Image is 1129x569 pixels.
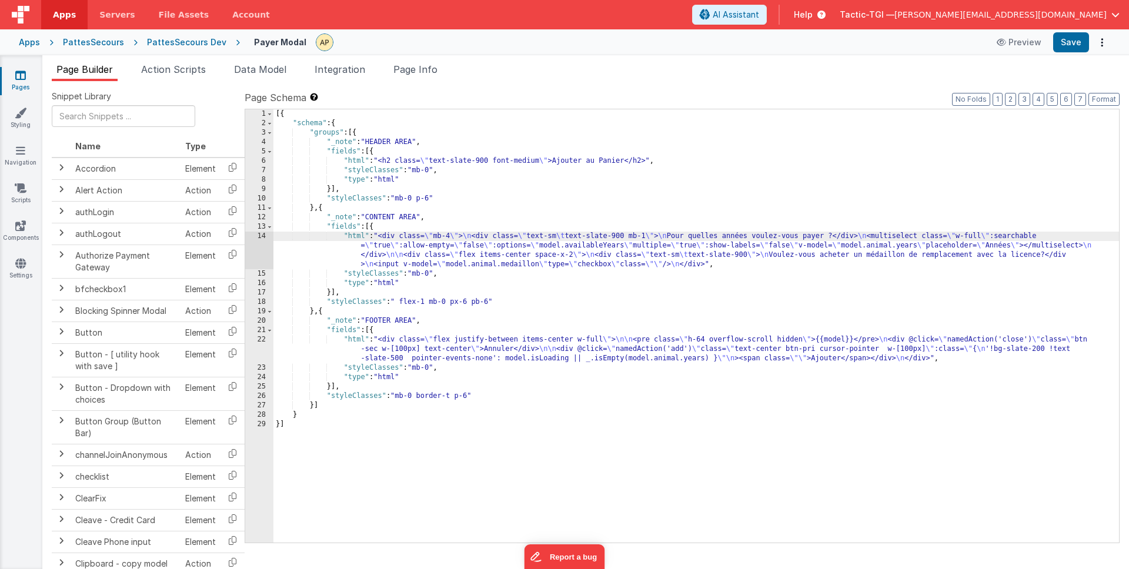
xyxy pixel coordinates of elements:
td: Element [181,466,221,487]
button: Save [1053,32,1089,52]
span: Data Model [234,63,286,75]
div: 18 [245,297,273,307]
div: PattesSecours Dev [147,36,226,48]
td: Action [181,223,221,245]
div: 21 [245,326,273,335]
button: 3 [1018,93,1030,106]
td: Button Group (Button Bar) [71,410,181,444]
div: PattesSecours [63,36,124,48]
span: Tactic-TGI — [840,9,894,21]
span: Snippet Library [52,91,111,102]
div: 29 [245,420,273,429]
td: Action [181,444,221,466]
button: 1 [993,93,1003,106]
td: Action [181,300,221,322]
img: c78abd8586fb0502950fd3f28e86ae42 [316,34,333,51]
td: Cleave - Credit Card [71,509,181,531]
div: 22 [245,335,273,363]
div: 2 [245,119,273,128]
h4: Payer Modal [254,38,306,46]
span: Servers [99,9,135,21]
div: 16 [245,279,273,288]
td: Element [181,487,221,509]
button: Format [1088,93,1120,106]
div: 6 [245,156,273,166]
div: 17 [245,288,273,297]
td: bfcheckbox1 [71,278,181,300]
td: Element [181,322,221,343]
td: checklist [71,466,181,487]
td: Element [181,509,221,531]
button: Options [1094,34,1110,51]
div: 3 [245,128,273,138]
div: 10 [245,194,273,203]
div: 15 [245,269,273,279]
span: Integration [315,63,365,75]
td: Element [181,158,221,180]
td: Blocking Spinner Modal [71,300,181,322]
td: Authorize Payment Gateway [71,245,181,278]
div: 13 [245,222,273,232]
td: Element [181,343,221,377]
td: authLogout [71,223,181,245]
td: Element [181,410,221,444]
button: Tactic-TGI — [PERSON_NAME][EMAIL_ADDRESS][DOMAIN_NAME] [840,9,1120,21]
div: 19 [245,307,273,316]
div: 14 [245,232,273,269]
td: Element [181,531,221,553]
span: Page Schema [245,91,306,105]
td: Button - Dropdown with choices [71,377,181,410]
td: ClearFix [71,487,181,509]
div: 1 [245,109,273,119]
td: Alert Action [71,179,181,201]
input: Search Snippets ... [52,105,195,127]
td: Element [181,377,221,410]
div: 4 [245,138,273,147]
div: 27 [245,401,273,410]
span: Page Builder [56,63,113,75]
span: [PERSON_NAME][EMAIL_ADDRESS][DOMAIN_NAME] [894,9,1107,21]
div: 25 [245,382,273,391]
div: 8 [245,175,273,185]
span: Type [185,141,206,151]
td: Element [181,245,221,278]
td: Element [181,278,221,300]
div: 5 [245,147,273,156]
div: 12 [245,213,273,222]
div: 7 [245,166,273,175]
button: 7 [1074,93,1086,106]
button: Preview [990,33,1048,52]
span: Page Info [393,63,437,75]
div: 20 [245,316,273,326]
td: channelJoinAnonymous [71,444,181,466]
iframe: Marker.io feedback button [525,544,605,569]
div: 11 [245,203,273,213]
td: Cleave Phone input [71,531,181,553]
button: 5 [1047,93,1058,106]
span: File Assets [159,9,209,21]
button: 6 [1060,93,1072,106]
div: 24 [245,373,273,382]
button: No Folds [952,93,990,106]
span: Action Scripts [141,63,206,75]
button: 4 [1033,93,1044,106]
td: Button [71,322,181,343]
span: Help [794,9,813,21]
div: Apps [19,36,40,48]
div: 28 [245,410,273,420]
button: AI Assistant [692,5,767,25]
td: Action [181,179,221,201]
div: 9 [245,185,273,194]
span: AI Assistant [713,9,759,21]
div: 23 [245,363,273,373]
td: Action [181,201,221,223]
td: Accordion [71,158,181,180]
button: 2 [1005,93,1016,106]
span: Name [75,141,101,151]
span: Apps [53,9,76,21]
div: 26 [245,391,273,401]
td: Button - [ utility hook with save ] [71,343,181,377]
td: authLogin [71,201,181,223]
